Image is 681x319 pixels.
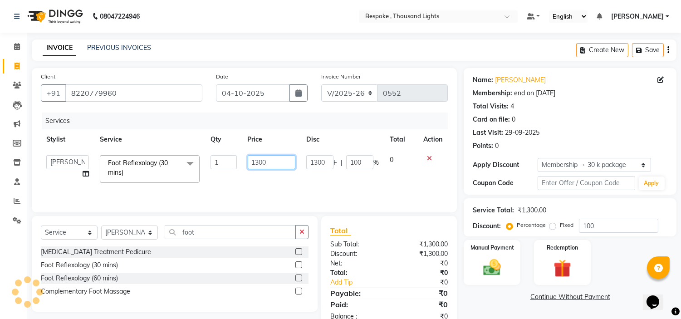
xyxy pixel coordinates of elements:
label: Invoice Number [321,73,361,81]
span: % [373,158,379,167]
th: Total [384,129,418,150]
a: Continue Without Payment [465,292,675,302]
img: logo [23,4,85,29]
span: Foot Reflexology (30 mins) [108,159,168,177]
div: Total Visits: [473,102,509,111]
div: Net: [323,259,389,268]
div: Points: [473,141,493,151]
div: ₹0 [389,259,455,268]
span: | [341,158,343,167]
div: Sub Total: [323,240,389,249]
label: Manual Payment [470,244,514,252]
div: Discount: [473,221,501,231]
label: Percentage [517,221,546,229]
a: [PERSON_NAME] [495,75,546,85]
a: INVOICE [43,40,76,56]
div: ₹1,300.00 [389,249,455,259]
div: end on [DATE] [514,88,555,98]
th: Action [418,129,448,150]
span: [PERSON_NAME] [611,12,664,21]
button: Create New [576,43,628,57]
input: Search by Name/Mobile/Email/Code [65,84,202,102]
th: Price [242,129,301,150]
div: ₹0 [389,268,455,278]
div: Name: [473,75,493,85]
span: F [333,158,337,167]
div: ₹1,300.00 [518,206,546,215]
label: Redemption [547,244,578,252]
div: Payable: [323,288,389,299]
img: _cash.svg [478,257,506,278]
button: Save [632,43,664,57]
th: Qty [205,129,242,150]
button: Apply [639,177,665,190]
div: 29-09-2025 [505,128,539,137]
div: Foot Reflexology (30 mins) [41,260,118,270]
span: 0 [390,156,393,164]
div: Service Total: [473,206,514,215]
th: Stylist [41,129,94,150]
div: Foot Reflexology (60 mins) [41,274,118,283]
div: ₹1,300.00 [389,240,455,249]
input: Search or Scan [165,225,296,239]
th: Disc [301,129,384,150]
div: Complementary Foot Massage [41,287,130,296]
div: 4 [510,102,514,111]
th: Service [94,129,205,150]
label: Fixed [560,221,573,229]
div: ₹0 [389,288,455,299]
div: [MEDICAL_DATA] Treatment Pedicure [41,247,151,257]
div: 0 [495,141,499,151]
label: Date [216,73,228,81]
div: ₹0 [400,278,455,287]
img: _gift.svg [548,257,577,280]
div: Paid: [323,299,389,310]
div: Membership: [473,88,512,98]
a: x [123,168,127,177]
label: Client [41,73,55,81]
div: Services [42,113,455,129]
a: Add Tip [323,278,400,287]
div: Discount: [323,249,389,259]
div: Card on file: [473,115,510,124]
iframe: chat widget [643,283,672,310]
a: PREVIOUS INVOICES [87,44,151,52]
div: Coupon Code [473,178,538,188]
div: Last Visit: [473,128,503,137]
div: ₹0 [389,299,455,310]
input: Enter Offer / Coupon Code [538,176,635,190]
div: Apply Discount [473,160,538,170]
b: 08047224946 [100,4,140,29]
div: 0 [512,115,515,124]
span: Total [330,226,351,236]
div: Total: [323,268,389,278]
button: +91 [41,84,66,102]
